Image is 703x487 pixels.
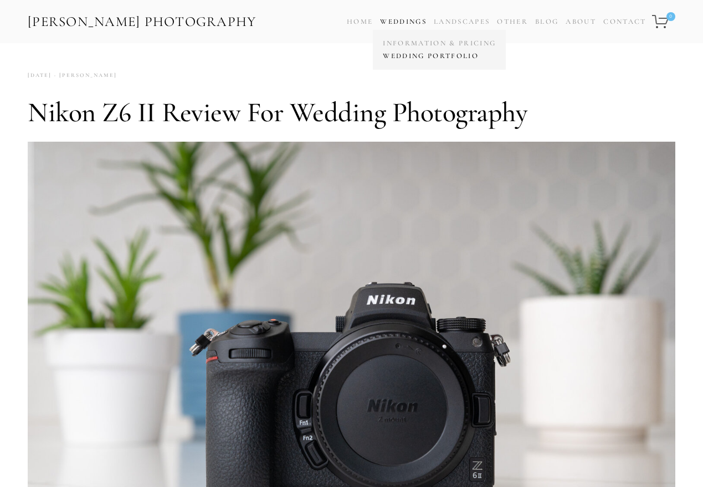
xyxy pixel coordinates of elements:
a: [PERSON_NAME] [52,68,117,83]
time: [DATE] [28,68,52,83]
a: Information & Pricing [380,37,499,50]
span: 0 [666,12,675,21]
a: Wedding Portfolio [380,50,499,63]
a: Home [347,14,373,30]
a: Weddings [380,17,427,26]
a: Blog [535,14,558,30]
a: [PERSON_NAME] Photography [27,9,258,34]
a: 0 items in cart [650,8,676,35]
a: About [566,14,596,30]
h1: Nikon Z6 II Review for Wedding Photography [28,96,675,129]
a: Landscapes [434,17,490,26]
a: Other [497,17,528,26]
a: Contact [603,14,646,30]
